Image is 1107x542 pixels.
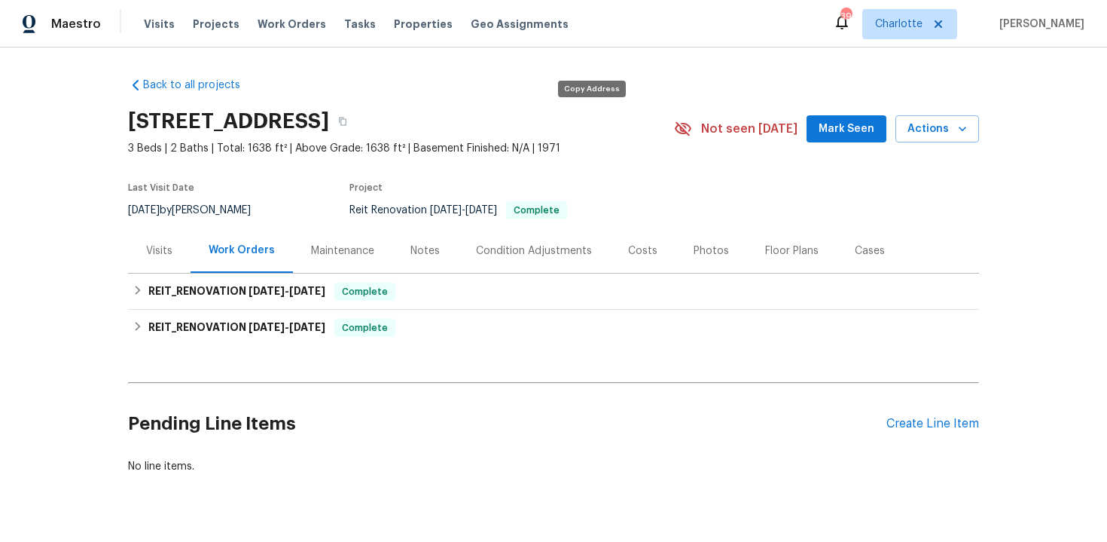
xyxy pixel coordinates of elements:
[249,286,285,296] span: [DATE]
[765,243,819,259] div: Floor Plans
[128,114,329,129] h2: [STREET_ADDRESS]
[193,17,239,32] span: Projects
[128,274,979,310] div: REIT_RENOVATION [DATE]-[DATE]Complete
[336,320,394,335] span: Complete
[128,78,273,93] a: Back to all projects
[819,120,874,139] span: Mark Seen
[289,322,325,332] span: [DATE]
[349,205,567,216] span: Reit Renovation
[146,243,172,259] div: Visits
[128,183,194,192] span: Last Visit Date
[148,283,325,301] h6: REIT_RENOVATION
[148,319,325,337] h6: REIT_RENOVATION
[144,17,175,32] span: Visits
[855,243,885,259] div: Cases
[701,121,797,136] span: Not seen [DATE]
[128,141,674,156] span: 3 Beds | 2 Baths | Total: 1638 ft² | Above Grade: 1638 ft² | Basement Finished: N/A | 1971
[840,9,851,24] div: 39
[128,201,269,219] div: by [PERSON_NAME]
[886,417,979,431] div: Create Line Item
[336,284,394,299] span: Complete
[394,17,453,32] span: Properties
[249,322,325,332] span: -
[128,389,886,459] h2: Pending Line Items
[249,286,325,296] span: -
[128,459,979,474] div: No line items.
[128,310,979,346] div: REIT_RENOVATION [DATE]-[DATE]Complete
[895,115,979,143] button: Actions
[249,322,285,332] span: [DATE]
[349,183,383,192] span: Project
[694,243,729,259] div: Photos
[311,243,374,259] div: Maintenance
[465,205,497,216] span: [DATE]
[128,205,160,216] span: [DATE]
[51,17,101,32] span: Maestro
[258,17,326,32] span: Work Orders
[430,205,462,216] span: [DATE]
[907,120,967,139] span: Actions
[993,17,1084,32] span: [PERSON_NAME]
[289,286,325,296] span: [DATE]
[344,19,376,29] span: Tasks
[471,17,569,32] span: Geo Assignments
[875,17,922,32] span: Charlotte
[807,115,886,143] button: Mark Seen
[628,243,657,259] div: Costs
[410,243,440,259] div: Notes
[430,205,497,216] span: -
[209,243,275,258] div: Work Orders
[508,206,566,215] span: Complete
[476,243,592,259] div: Condition Adjustments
